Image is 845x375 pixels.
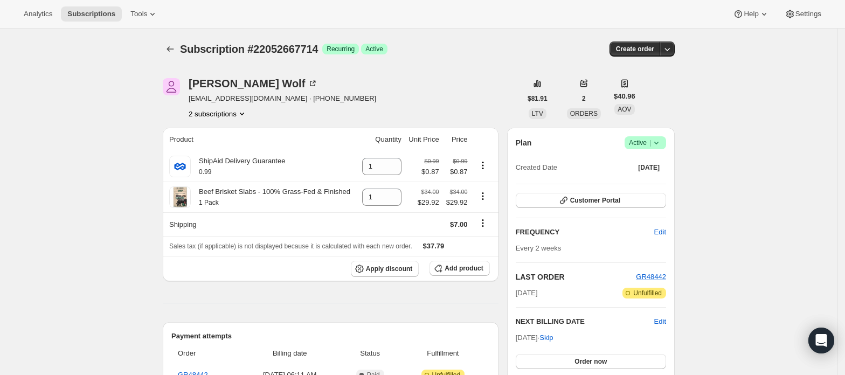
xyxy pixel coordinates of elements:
[633,289,662,297] span: Unfulfilled
[570,196,620,205] span: Customer Portal
[516,227,654,238] h2: FREQUENCY
[516,137,532,148] h2: Plan
[808,328,834,353] div: Open Intercom Messenger
[163,41,178,57] button: Subscriptions
[618,106,631,113] span: AOV
[421,166,439,177] span: $0.87
[516,334,553,342] span: [DATE] ·
[418,197,439,208] span: $29.92
[344,348,396,359] span: Status
[199,168,211,176] small: 0.99
[403,348,483,359] span: Fulfillment
[532,110,543,117] span: LTV
[24,10,52,18] span: Analytics
[442,128,471,151] th: Price
[405,128,442,151] th: Unit Price
[521,91,554,106] button: $81.91
[163,78,180,95] span: Kris Wolf
[516,193,666,208] button: Customer Portal
[649,138,651,147] span: |
[242,348,337,359] span: Billing date
[614,91,635,102] span: $40.96
[327,45,355,53] span: Recurring
[516,288,538,298] span: [DATE]
[616,45,654,53] span: Create order
[474,159,491,171] button: Product actions
[648,224,673,241] button: Edit
[366,265,413,273] span: Apply discount
[430,261,489,276] button: Add product
[171,342,239,365] th: Order
[528,94,548,103] span: $81.91
[191,156,285,177] div: ShipAid Delivery Guarantee
[516,162,557,173] span: Created Date
[351,261,419,277] button: Apply discount
[636,273,666,281] a: GR48442
[449,189,467,195] small: $34.00
[629,137,662,148] span: Active
[795,10,821,18] span: Settings
[516,354,666,369] button: Order now
[445,264,483,273] span: Add product
[609,41,661,57] button: Create order
[169,242,412,250] span: Sales tax (if applicable) is not displayed because it is calculated with each new order.
[171,331,490,342] h2: Payment attempts
[778,6,828,22] button: Settings
[632,160,666,175] button: [DATE]
[474,217,491,229] button: Shipping actions
[124,6,164,22] button: Tools
[654,316,666,327] button: Edit
[654,227,666,238] span: Edit
[636,272,666,282] button: GR48442
[191,186,350,208] div: Beef Brisket Slabs - 100% Grass-Fed & Finished
[446,166,468,177] span: $0.87
[61,6,122,22] button: Subscriptions
[17,6,59,22] button: Analytics
[726,6,775,22] button: Help
[163,128,358,151] th: Product
[516,244,562,252] span: Every 2 weeks
[539,332,553,343] span: Skip
[169,186,191,208] img: product img
[169,156,191,177] img: product img
[130,10,147,18] span: Tools
[446,197,468,208] span: $29.92
[450,220,468,228] span: $7.00
[423,242,445,250] span: $37.79
[67,10,115,18] span: Subscriptions
[421,189,439,195] small: $34.00
[474,190,491,202] button: Product actions
[574,357,607,366] span: Order now
[358,128,405,151] th: Quantity
[189,93,376,104] span: [EMAIL_ADDRESS][DOMAIN_NAME] · [PHONE_NUMBER]
[516,272,636,282] h2: LAST ORDER
[516,316,654,327] h2: NEXT BILLING DATE
[189,108,247,119] button: Product actions
[576,91,592,106] button: 2
[199,199,219,206] small: 1 Pack
[582,94,586,103] span: 2
[180,43,318,55] span: Subscription #22052667714
[638,163,660,172] span: [DATE]
[425,158,439,164] small: $0.99
[533,329,559,346] button: Skip
[744,10,758,18] span: Help
[189,78,318,89] div: [PERSON_NAME] Wolf
[453,158,467,164] small: $0.99
[163,212,358,236] th: Shipping
[365,45,383,53] span: Active
[570,110,598,117] span: ORDERS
